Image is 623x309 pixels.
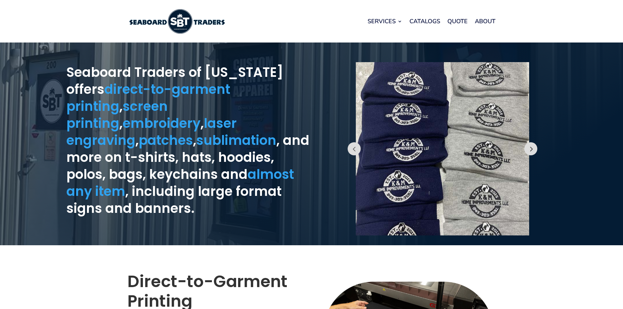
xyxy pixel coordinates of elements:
a: Quote [447,9,468,34]
img: embroidered beanies [356,62,529,235]
a: sublimation [196,131,276,149]
a: Services [368,9,402,34]
a: About [475,9,495,34]
a: almost any item [66,165,294,200]
h1: Seaboard Traders of [US_STATE] offers , , , , , , and more on t-shirts, hats, hoodies, polos, bag... [66,64,312,220]
a: embroidery [123,114,200,132]
a: patches [139,131,193,149]
a: Catalogs [409,9,440,34]
a: direct-to-garment printing [66,80,230,115]
a: laser engraving [66,114,237,149]
button: Prev [348,142,361,155]
button: Prev [524,142,537,155]
a: screen printing [66,97,168,132]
